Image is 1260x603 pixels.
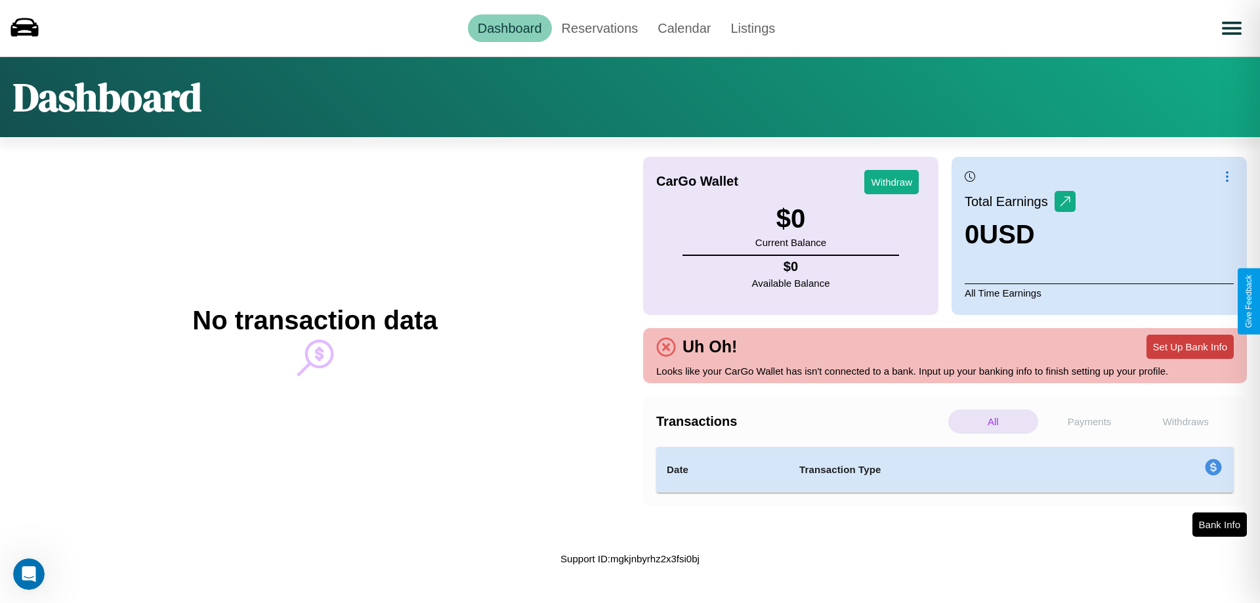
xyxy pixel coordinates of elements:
[1192,512,1247,537] button: Bank Info
[656,447,1234,493] table: simple table
[721,14,785,42] a: Listings
[552,14,648,42] a: Reservations
[965,283,1234,302] p: All Time Earnings
[656,414,945,429] h4: Transactions
[965,190,1055,213] p: Total Earnings
[752,259,830,274] h4: $ 0
[13,70,201,124] h1: Dashboard
[560,550,700,568] p: Support ID: mgkjnbyrhz2x3fsi0bj
[1146,335,1234,359] button: Set Up Bank Info
[656,362,1234,380] p: Looks like your CarGo Wallet has isn't connected to a bank. Input up your banking info to finish ...
[755,234,826,251] p: Current Balance
[656,174,738,189] h4: CarGo Wallet
[755,204,826,234] h3: $ 0
[468,14,552,42] a: Dashboard
[667,462,778,478] h4: Date
[799,462,1097,478] h4: Transaction Type
[676,337,744,356] h4: Uh Oh!
[1045,409,1135,434] p: Payments
[1244,275,1253,328] div: Give Feedback
[864,170,919,194] button: Withdraw
[1213,10,1250,47] button: Open menu
[13,558,45,590] iframe: Intercom live chat
[192,306,437,335] h2: No transaction data
[752,274,830,292] p: Available Balance
[965,220,1076,249] h3: 0 USD
[648,14,721,42] a: Calendar
[1141,409,1230,434] p: Withdraws
[948,409,1038,434] p: All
